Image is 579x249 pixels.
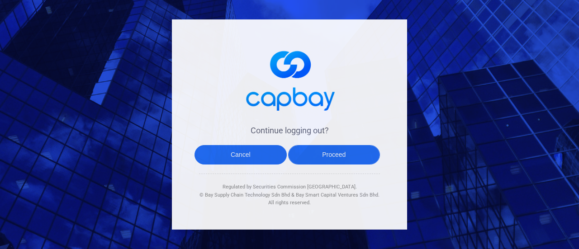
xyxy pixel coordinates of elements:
button: Proceed [288,145,380,164]
button: Cancel [195,145,287,164]
span: © Bay Supply Chain Technology Sdn Bhd [199,192,290,198]
span: Bay Smart Capital Ventures Sdn Bhd. [296,192,380,198]
div: Regulated by Securities Commission [GEOGRAPHIC_DATA]. & All rights reserved. [199,174,380,207]
h4: Continue logging out? [199,125,380,136]
img: logo [240,42,339,116]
